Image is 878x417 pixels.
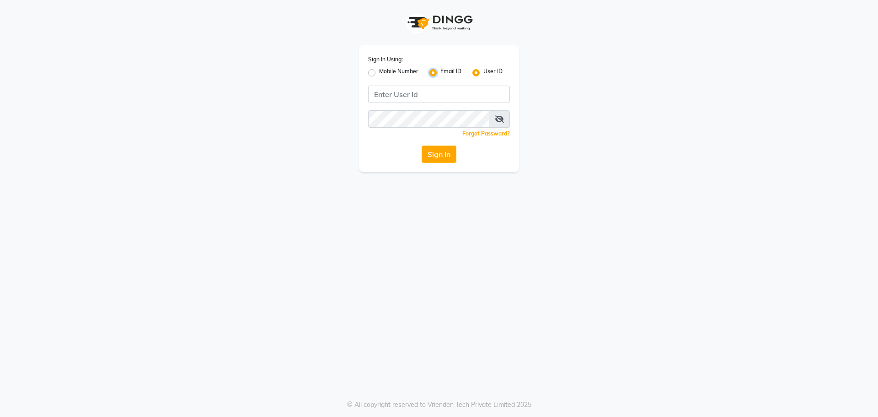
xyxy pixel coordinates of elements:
[368,55,403,64] label: Sign In Using:
[440,67,461,78] label: Email ID
[379,67,418,78] label: Mobile Number
[462,130,510,137] a: Forgot Password?
[402,9,476,36] img: logo1.svg
[422,146,456,163] button: Sign In
[483,67,503,78] label: User ID
[368,110,489,128] input: Username
[368,86,510,103] input: Username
